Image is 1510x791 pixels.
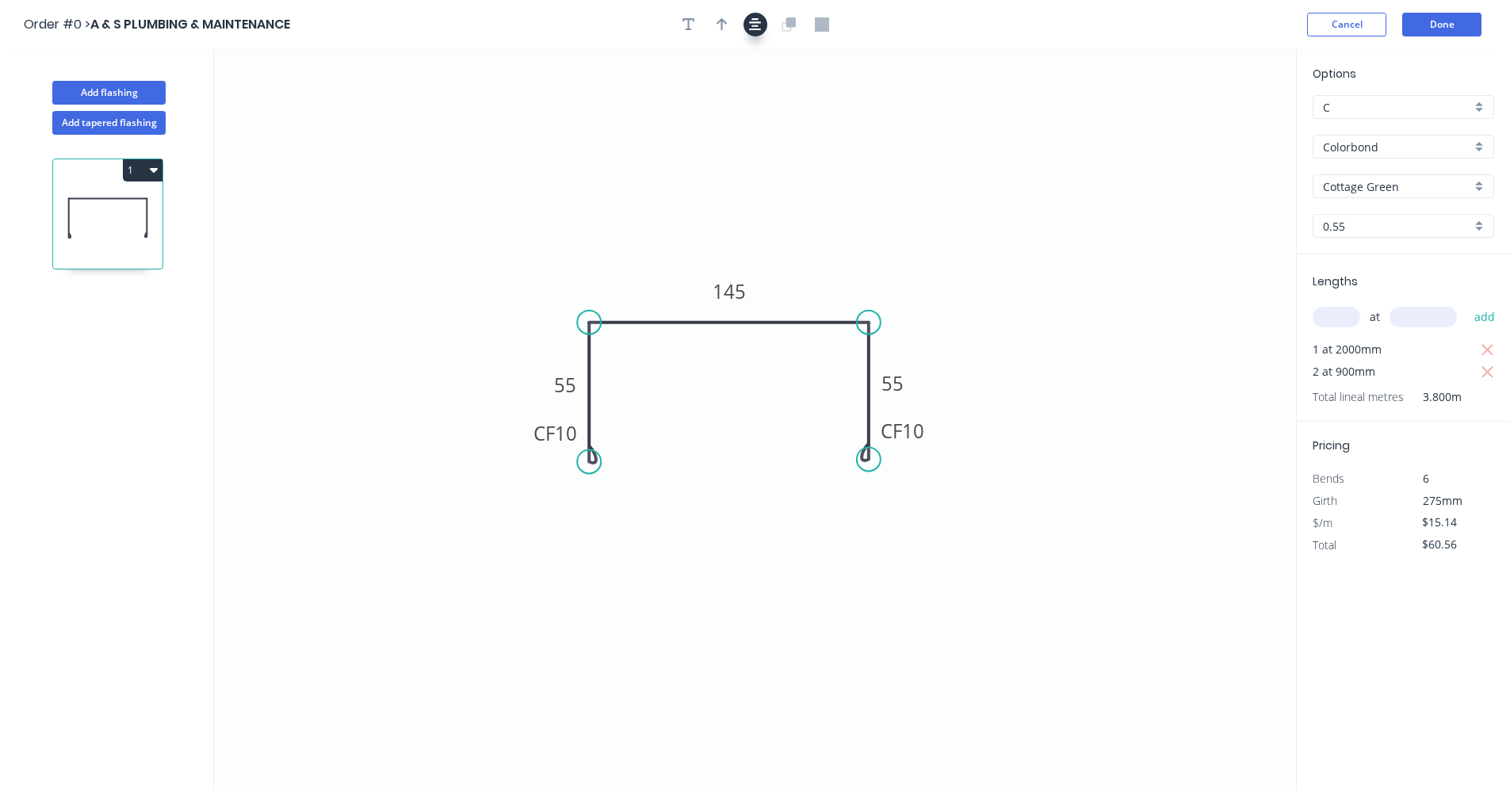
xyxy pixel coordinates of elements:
tspan: CF [881,418,902,444]
svg: 0 [214,49,1296,791]
span: 6 [1423,471,1429,486]
span: $/m [1313,515,1332,530]
input: Colour [1323,178,1471,195]
span: Girth [1313,493,1337,508]
span: 3.800m [1404,386,1462,408]
tspan: CF [533,420,555,446]
tspan: 55 [554,372,576,398]
button: Done [1402,13,1481,36]
input: Material [1323,139,1471,155]
span: 275mm [1423,493,1462,508]
span: A & S PLUMBING & MAINTENANCE [90,15,290,33]
button: Add flashing [52,81,166,105]
span: Pricing [1313,438,1350,453]
span: Total [1313,537,1336,552]
span: Order #0 > [24,15,90,33]
button: 1 [123,159,162,182]
span: Total lineal metres [1313,386,1404,408]
span: at [1370,306,1380,328]
span: Options [1313,66,1356,82]
tspan: 10 [902,418,924,444]
tspan: 55 [881,370,904,396]
input: Thickness [1323,218,1471,235]
button: Cancel [1307,13,1386,36]
span: 1 at 2000mm [1313,338,1382,361]
button: Add tapered flashing [52,111,166,135]
tspan: 10 [555,420,577,446]
tspan: 145 [713,278,746,304]
span: 2 at 900mm [1313,361,1375,383]
span: Bends [1313,471,1344,486]
button: add [1466,304,1504,331]
input: Price level [1323,99,1471,116]
span: Lengths [1313,273,1358,289]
